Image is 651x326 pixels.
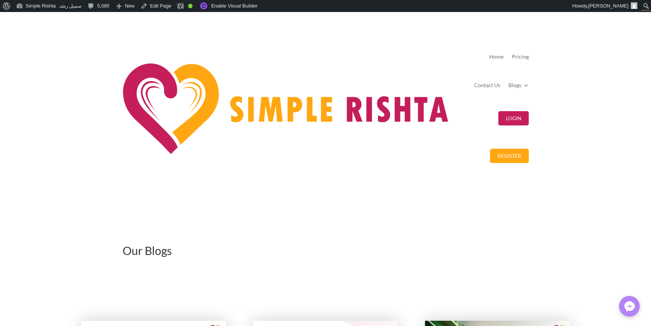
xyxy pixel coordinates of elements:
[622,299,637,314] img: Messenger
[588,3,628,9] span: [PERSON_NAME]
[123,245,529,260] h1: Our Blogs
[474,71,500,100] a: Contact Us
[188,4,193,8] div: Good
[498,100,529,137] a: Login
[498,111,529,125] button: Login
[490,137,529,175] a: Register
[508,71,529,100] a: Blogs
[512,42,529,71] a: Pricing
[490,149,529,163] button: Register
[489,42,504,71] a: Home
